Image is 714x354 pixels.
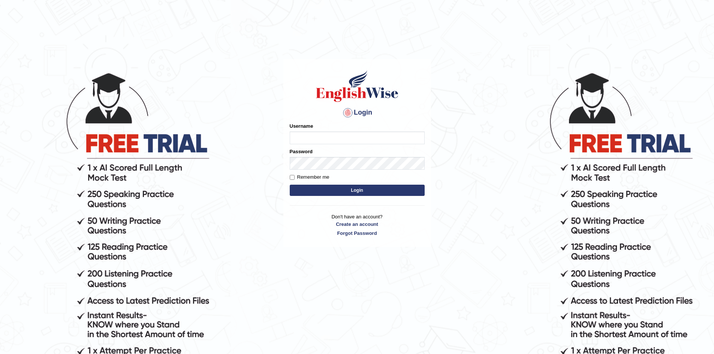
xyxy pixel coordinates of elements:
label: Password [290,148,313,155]
label: Username [290,122,313,130]
input: Remember me [290,175,295,180]
label: Remember me [290,173,329,181]
img: Logo of English Wise sign in for intelligent practice with AI [314,69,400,103]
a: Forgot Password [290,230,425,237]
button: Login [290,185,425,196]
h4: Login [290,107,425,119]
p: Don't have an account? [290,213,425,236]
a: Create an account [290,221,425,228]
